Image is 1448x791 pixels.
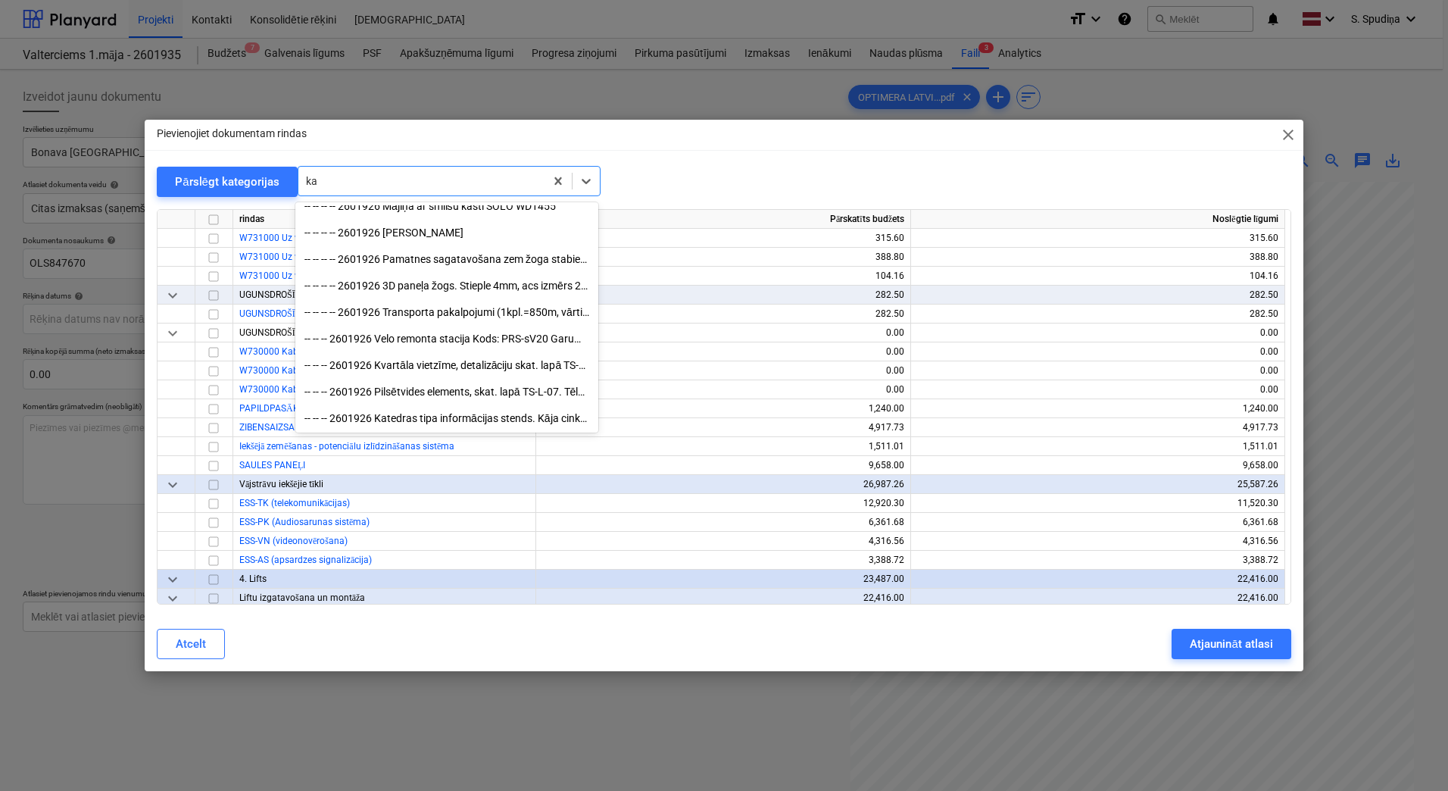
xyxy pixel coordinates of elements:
a: ESS-TK (telekomunikācijas) [239,498,350,508]
span: UGUNSDROŠĪBAS PASĀKUMI - Bonava Materiāli [239,327,434,338]
div: 23,487.00 [542,570,904,589]
div: 4,316.56 [542,532,904,551]
p: Pievienojiet dokumentam rindas [157,126,307,142]
a: W730000 Kabeļu eju ugunsdrošais blīvējums, šķērsojums sienam Wurth mezgls Nr. EL S-002. Precizēt ... [239,365,725,376]
div: 282.50 [542,305,904,324]
div: 22,416.00 [917,570,1278,589]
a: Iekšējā zemēšanas - potenciālu izlīdzināšanas sistēma [239,441,454,452]
span: 4. Lifts [239,574,267,584]
div: rindas [233,210,536,229]
div: 4,917.73 [542,418,904,437]
div: 0.00 [917,342,1278,361]
div: 1,240.00 [917,399,1278,418]
button: Pārslēgt kategorijas [157,167,298,197]
div: 1,511.01 [542,437,904,456]
span: close [1279,126,1297,144]
span: keyboard_arrow_down [164,589,182,608]
a: ESS-PK (Audiosarunas sistēma) [239,517,370,527]
a: W731000 Uz virsmas (griesti, kabeļu trepe) montējams LED evakuācijas izejas virziena norādes gais... [239,252,1056,262]
div: 315.60 [917,229,1278,248]
a: W731000 Uz virsmas montējams LED pretpanikas gaismeklis kompl. ar akumulatoru bloku (3h) (Ara S 3... [239,233,774,243]
span: Liftu izgatavošana un montāža [239,592,365,603]
div: 0.00 [542,324,904,342]
div: 315.60 [542,229,904,248]
div: 22,416.00 [917,589,1278,608]
div: 0.00 [917,361,1278,380]
a: W731000 Uz virsmas ([GEOGRAPHIC_DATA]) montējams LED evakuācijas izejas virziena norādes gaismekl... [239,270,1036,281]
div: Atjaunināt atlasi [1190,634,1272,654]
div: 0.00 [917,324,1278,342]
div: 11,520.30 [917,494,1278,513]
a: SAULES PANEĻI [239,460,305,471]
div: Pārskatīts budžets [536,210,911,229]
div: 3,388.72 [917,551,1278,570]
div: 4,917.73 [917,418,1278,437]
div: 388.80 [542,248,904,267]
a: W730000 Kabeļu eju ugunsdrošais blīvējums, šķērsojums sienam Wurth mezgls Nr. EL S-001. Precizēt ... [239,346,725,357]
button: Atcelt [157,629,225,659]
div: 388.80 [917,248,1278,267]
span: keyboard_arrow_down [164,324,182,342]
a: PAPILDPASĀKUMI [239,403,315,414]
div: 4,316.56 [917,532,1278,551]
span: UGUNSDROŠĪBAS PASĀKUMI [239,289,359,300]
div: 0.00 [542,342,904,361]
button: Atjaunināt atlasi [1172,629,1290,659]
iframe: Chat Widget [1372,718,1448,791]
div: 0.00 [542,361,904,380]
a: ZIBENSAIZSARDZĪBA [239,422,326,433]
div: 104.16 [917,267,1278,286]
div: 9,658.00 [542,456,904,475]
div: 1,511.01 [917,437,1278,456]
div: 0.00 [917,380,1278,399]
span: keyboard_arrow_down [164,476,182,494]
div: 282.50 [917,286,1278,305]
a: W730000 Kabeļu eju ugunsdrošais blīvējums, šķērsojums dzelzsbetona pārsegumā, EL stāvvadā. Wurth ... [239,384,850,395]
div: 9,658.00 [917,456,1278,475]
span: W731000 Uz virsmas (siena) montējams LED evakuācijas izejas virziena norādes gaismeklis komplektā... [239,270,1036,281]
div: 3,388.72 [542,551,904,570]
span: Vājstrāvu iekšējie tīkli [239,479,323,489]
div: 282.50 [917,305,1278,324]
a: UGUNSDROŠĪBAS PASĀKUMI - Darbs [239,308,390,319]
div: 1,240.00 [542,399,904,418]
div: 26,987.26 [542,475,904,494]
div: 12,920.30 [542,494,904,513]
div: 22,416.00 [542,589,904,608]
span: keyboard_arrow_down [164,571,182,589]
div: 104.16 [542,267,904,286]
div: Noslēgtie līgumi [911,210,1285,229]
div: 0.00 [542,380,904,399]
div: 25,587.26 [917,475,1278,494]
a: ESS-AS (apsardzes signalizācija) [239,555,372,565]
div: 6,361.68 [917,513,1278,532]
div: Atcelt [176,634,206,654]
div: 282.50 [542,286,904,305]
div: 6,361.68 [542,513,904,532]
span: keyboard_arrow_down [164,286,182,305]
div: Pārslēgt kategorijas [175,172,279,192]
a: ESS-VN (videonovērošana) [239,536,348,546]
